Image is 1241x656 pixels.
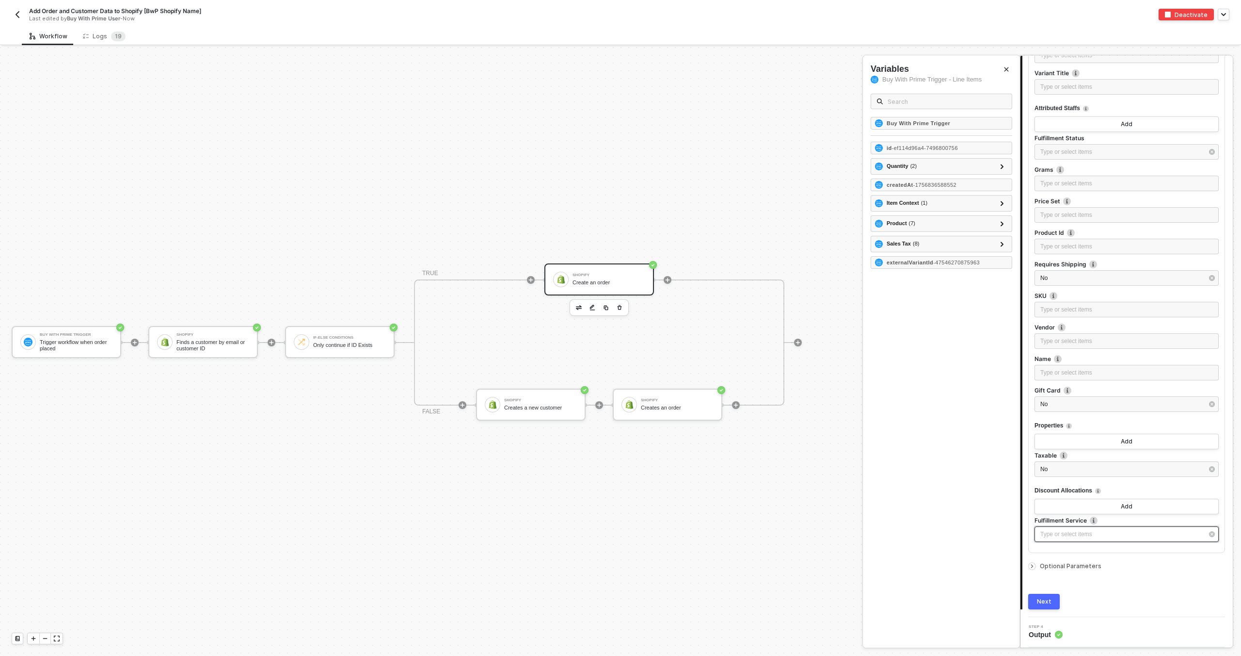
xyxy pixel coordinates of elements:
input: Search [888,96,1006,107]
span: icon-expand [54,636,60,641]
strong: createdAt [887,182,913,188]
div: Product [887,219,915,228]
div: Deactivate [1175,11,1208,19]
span: No [1040,275,1048,281]
button: Add [1034,499,1219,514]
strong: id [887,145,892,151]
button: Add [1034,116,1219,132]
span: Discount Allocations [1034,485,1092,497]
img: createdAt [875,181,883,189]
span: 1 [115,33,118,40]
sup: 19 [111,32,126,41]
button: Next [1028,594,1060,609]
div: Last edited by - Now [29,15,598,22]
span: Attributed Staffs [1034,102,1080,115]
span: Output [1029,630,1063,640]
label: Gift Card [1034,386,1219,394]
img: product [875,220,883,228]
img: icon-info [1058,324,1066,331]
img: salesTax [875,240,883,248]
span: icon-arrow-right-small [1029,563,1035,569]
span: No [1040,466,1048,473]
label: SKU [1034,292,1219,300]
span: - ef114d96a4-7496800756 [892,145,958,151]
label: Variant Title [1034,69,1219,77]
span: - 1756836588552 [913,182,956,188]
img: icon-info [1066,423,1072,429]
label: Fulfillment Status [1034,134,1219,142]
label: Grams [1034,165,1219,174]
img: icon-info [1089,261,1097,268]
strong: Buy With Prime Trigger [887,120,950,126]
img: icon-info [1060,452,1067,459]
span: Properties [1034,420,1063,432]
span: ( 1 ) [921,199,927,207]
img: icon-info [1063,197,1071,205]
img: search [877,98,883,104]
span: No [1040,401,1048,408]
label: Taxable [1034,451,1219,459]
div: Variables [871,63,1012,84]
span: ( 7 ) [909,219,915,228]
div: Add [1121,438,1132,445]
div: Add [1121,120,1132,128]
label: Fulfillment Service [1034,516,1219,525]
img: quantity [875,163,883,170]
div: Sales Tax [887,240,919,248]
img: icon-info [1050,292,1057,300]
span: - 47546270875963 [933,260,980,265]
button: Add [1034,434,1219,449]
div: Add [1121,503,1132,510]
img: icon-info [1090,517,1098,525]
div: Step 4Output [1020,625,1233,640]
strong: externalVariantId [887,260,933,265]
span: icon-play [31,636,36,641]
img: externalVariantId [875,259,883,266]
img: icon-info [1067,229,1075,237]
span: ( 2 ) [910,162,917,170]
img: buy-with-prime-trigger [871,76,878,83]
img: icon-info [1095,488,1101,494]
div: Workflow [30,33,67,40]
span: icon-minus [42,636,48,641]
img: icon-info [1064,387,1071,394]
img: Buy With Prime Trigger [875,119,883,127]
button: deactivateDeactivate [1159,9,1214,20]
img: id [875,144,883,152]
img: icon-info [1054,355,1062,363]
div: Next [1037,598,1051,606]
div: Optional Parameters [1028,561,1225,572]
span: Optional Parameters [1040,562,1101,570]
img: icon-info [1072,69,1080,77]
div: Quantity [887,162,917,170]
button: back [12,9,23,20]
span: 9 [118,33,122,40]
div: Logs [83,32,126,41]
label: Vendor [1034,323,1219,331]
span: Step 4 [1029,625,1063,629]
label: Requires Shipping [1034,260,1219,268]
button: Close [1001,64,1012,75]
img: back [14,11,21,18]
label: Name [1034,355,1219,363]
img: icon-info [1083,106,1089,112]
span: Buy With Prime User [67,15,120,22]
div: Item Context [887,199,927,207]
span: Buy With Prime Trigger - Line Items [871,75,982,84]
label: Product Id [1034,229,1219,237]
img: itemContext [875,199,883,207]
img: deactivate [1165,12,1171,17]
span: ( 8 ) [913,240,919,248]
label: Price Set [1034,197,1219,205]
img: icon-info [1056,166,1064,174]
span: Add Order and Customer Data to Shopify [BwP Shopify Name] [29,7,201,15]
